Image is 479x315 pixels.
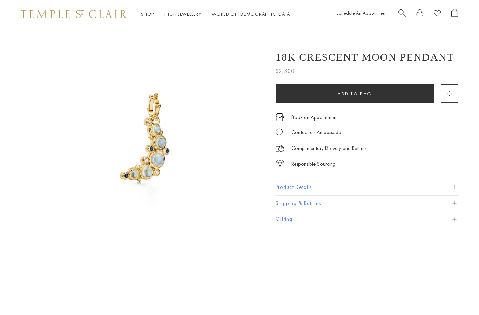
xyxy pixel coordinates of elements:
[276,144,284,153] img: icon_delivery.svg
[164,11,201,17] a: High JewelleryHigh Jewellery
[398,9,406,20] a: Search
[141,11,154,17] a: ShopShop
[276,67,295,76] span: $2,300
[276,160,284,167] img: icon_sourcing.svg
[276,196,458,211] button: Shipping & Returns
[451,9,458,20] a: Open Shopping Bag
[276,113,284,121] img: icon_appointment.svg
[338,91,372,97] span: Add to bag
[276,179,458,195] button: Product Details
[212,11,292,17] a: World of [DEMOGRAPHIC_DATA]World of [DEMOGRAPHIC_DATA]
[291,128,343,137] div: Contact an Ambassador
[141,10,292,19] nav: Main navigation
[276,211,458,227] button: Gifting
[21,10,127,18] img: Temple St. Clair
[291,144,366,153] p: Complimentary Delivery and Returns
[336,10,388,16] a: Schedule An Appointment
[276,51,454,63] h1: 18K Crescent Moon Pendant
[46,28,265,247] img: P34840-BMSPDIS
[276,84,434,103] button: Add to bag
[434,9,441,20] a: View Wishlist
[291,160,336,169] div: Responsible Sourcing
[291,114,338,121] a: Book an Appointment
[444,282,472,308] iframe: Gorgias live chat messenger
[276,128,283,135] img: MessageIcon-01_2.svg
